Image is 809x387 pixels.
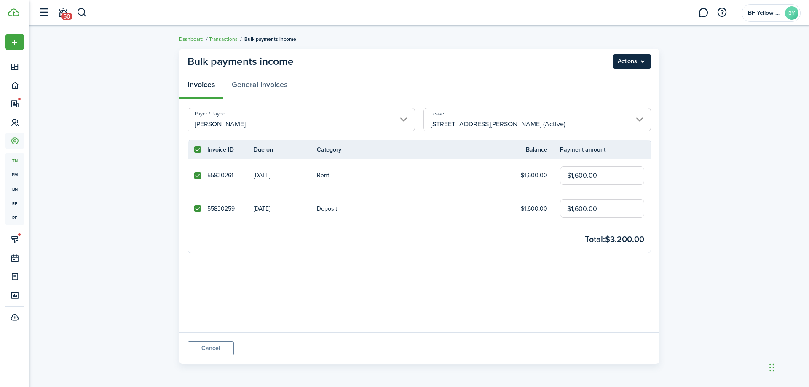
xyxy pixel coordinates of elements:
[244,35,296,43] span: Bulk payments income
[209,35,238,43] a: Transactions
[5,196,24,211] a: re
[188,53,294,69] panel-main-title: Bulk payments income
[207,171,233,180] p: 55830261
[317,171,329,180] p: Rent
[317,145,476,154] th: Category
[207,204,235,213] p: 55830259
[767,347,809,387] iframe: Chat Widget
[497,192,560,225] a: $1,600.00
[695,2,711,24] a: Messaging
[35,5,51,21] button: Open sidebar
[223,74,296,99] a: General invoices
[5,34,24,50] button: Open menu
[254,171,270,180] p: [DATE]
[207,159,254,192] a: 55830261
[207,145,254,154] th: Invoice ID
[769,355,774,380] div: Drag
[521,171,547,180] p: $1,600.00
[497,159,560,192] a: $1,600.00
[179,35,204,43] a: Dashboard
[5,211,24,225] a: re
[317,159,476,192] a: Rent
[5,153,24,168] a: tn
[526,145,560,154] th: Balance
[748,10,782,16] span: BF Yellow Jacket LLC
[585,233,644,246] checkout-total-main: Total: $3,200.00
[207,192,254,225] a: 55830259
[317,204,337,213] p: Deposit
[254,159,317,192] a: [DATE]
[317,192,476,225] a: Deposit
[254,145,317,154] th: Due on
[715,5,729,20] button: Open resource center
[77,5,87,20] button: Search
[61,13,72,20] span: 50
[254,192,317,225] a: [DATE]
[560,166,644,185] input: 0.00
[560,199,644,218] input: 0.00
[613,54,651,69] menu-btn: Actions
[560,145,651,154] th: Payment amount
[254,204,270,213] p: [DATE]
[188,341,234,355] a: Cancel
[5,182,24,196] a: bn
[8,8,19,16] img: TenantCloud
[521,204,547,213] p: $1,600.00
[5,168,24,182] a: pm
[613,54,651,69] button: Open menu
[785,6,798,20] avatar-text: BY
[55,2,71,24] a: Notifications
